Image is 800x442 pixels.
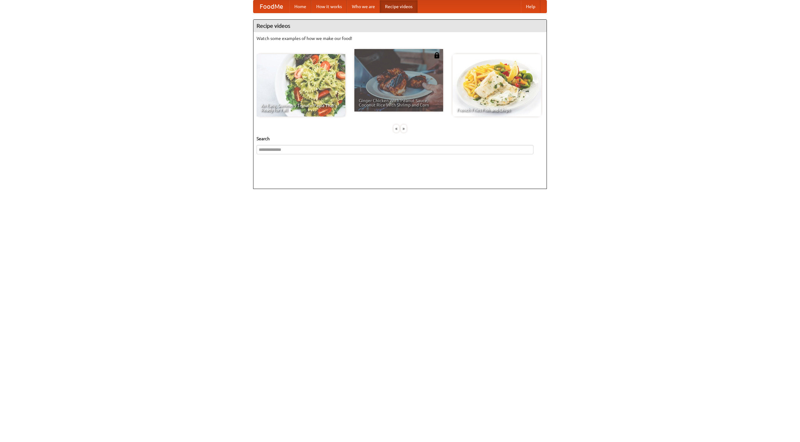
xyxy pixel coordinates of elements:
[311,0,347,13] a: How it works
[457,108,537,112] span: French Fries Fish and Chips
[289,0,311,13] a: Home
[401,125,407,132] div: »
[257,136,543,142] h5: Search
[257,35,543,42] p: Watch some examples of how we make our food!
[261,103,341,112] span: An Easy, Summery Tomato Pasta That's Ready for Fall
[380,0,417,13] a: Recipe videos
[521,0,540,13] a: Help
[253,0,289,13] a: FoodMe
[253,20,547,32] h4: Recipe videos
[452,54,541,117] a: French Fries Fish and Chips
[257,54,345,117] a: An Easy, Summery Tomato Pasta That's Ready for Fall
[393,125,399,132] div: «
[347,0,380,13] a: Who we are
[434,52,440,58] img: 483408.png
